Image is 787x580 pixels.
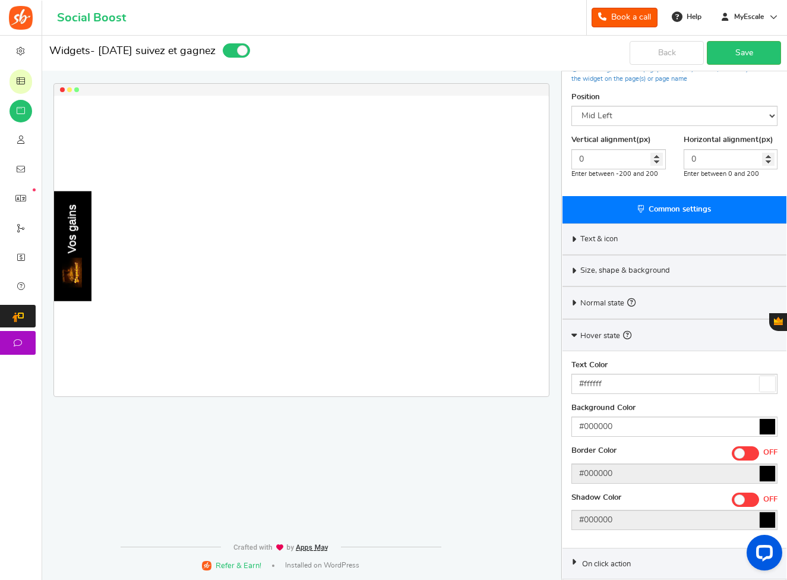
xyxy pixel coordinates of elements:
[33,188,36,191] em: New
[62,258,81,288] img: left-side-drawer-49485-_Widget_logo-1758287679.png
[571,446,617,456] label: Border Color
[42,42,561,61] h1: Widgets
[580,296,636,309] span: Normal state
[202,560,261,571] a: Refer & Earn!
[684,135,773,146] label: Horizontal alignment(px)
[571,66,773,81] span: Enter Slug, Part URL (E.g. products, myaccount, cart ..etc) to show the widget on the page(s) or ...
[763,449,777,457] span: OFF
[763,496,777,503] span: OFF
[729,12,769,22] span: MyEscale
[630,41,704,65] a: Back
[769,313,787,331] button: Gratisfaction
[571,92,600,103] label: Position
[571,403,636,414] label: Background Color
[592,8,658,27] a: Book a call
[9,6,33,30] img: Social Boost
[66,204,80,253] div: Vos gains
[571,493,621,503] label: Shadow Color
[737,530,787,580] iframe: LiveChat chat widget
[285,560,359,570] span: Installed on WordPress
[571,360,608,371] label: Text Color
[272,565,274,567] span: |
[582,559,631,570] span: On click action
[649,206,711,213] span: Common settings
[667,7,707,26] a: Help
[90,46,216,56] span: - [DATE] suivez et gagnez
[580,266,670,276] span: Size, shape & background
[580,234,618,245] span: Text & icon
[774,317,783,325] span: Gratisfaction
[57,11,126,24] h1: Social Boost
[580,329,631,342] span: Hover state
[233,544,329,551] img: img-footer.webp
[684,169,778,178] div: Enter between 0 and 200
[684,12,701,22] span: Help
[571,169,666,178] div: Enter between -200 and 200
[707,41,781,65] a: Save
[571,135,651,146] label: Vertical alignment(px)
[223,43,252,61] div: Widget activated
